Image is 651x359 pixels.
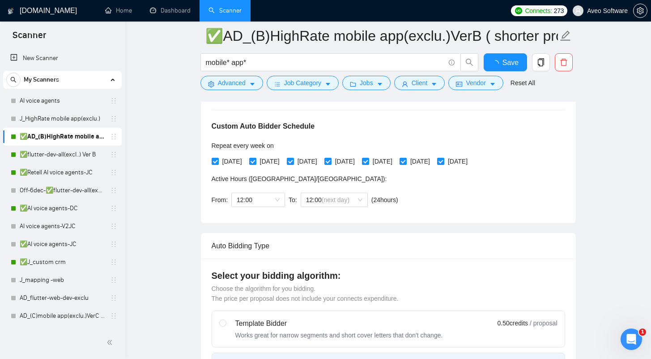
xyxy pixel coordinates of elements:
a: AD_(C)mobile app(exclu.)VerC [DATE] [20,307,105,325]
span: 0.50 credits [498,318,528,328]
span: setting [208,81,214,87]
span: 12:00 [306,193,362,207]
span: idcard [456,81,462,87]
span: holder [110,187,117,194]
span: Vendor [466,78,485,88]
span: loading [492,60,502,67]
span: holder [110,223,117,230]
span: user [575,8,581,14]
span: double-left [106,338,115,347]
a: J_mapping -web [20,271,105,289]
a: 🛑AI voice agents-Mid-15thJan-27thJan [20,325,105,343]
button: folderJobscaret-down [342,76,391,90]
span: edit [560,30,571,42]
span: holder [110,169,117,176]
a: dashboardDashboard [150,7,191,14]
span: [DATE] [294,156,321,166]
a: ✅Retell AI voice agents-JC [20,164,105,182]
div: Auto Bidding Type [212,233,565,259]
span: caret-down [249,81,255,87]
span: Scanner [5,29,53,48]
span: Connects: [525,6,552,16]
button: copy [532,53,550,71]
span: 273 [554,6,564,16]
span: Choose the algorithm for you bidding. The price per proposal does not include your connects expen... [212,285,399,302]
a: J_HighRate mobile app(exclu.) [20,110,105,128]
span: holder [110,205,117,212]
a: setting [633,7,647,14]
span: [DATE] [369,156,396,166]
input: Search Freelance Jobs... [206,57,445,68]
span: Active Hours ( [GEOGRAPHIC_DATA]/[GEOGRAPHIC_DATA] ): [212,175,387,182]
span: caret-down [377,81,383,87]
a: New Scanner [10,49,115,67]
span: caret-down [489,81,496,87]
span: bars [274,81,281,87]
span: [DATE] [256,156,283,166]
h4: Select your bidding algorithm: [212,269,565,282]
button: search [6,73,21,87]
span: search [461,58,478,66]
span: holder [110,312,117,320]
input: Scanner name... [205,25,558,47]
span: ( 24 hours) [371,196,398,203]
span: delete [555,58,572,66]
a: AI voice agents-V2JC [20,217,105,235]
span: holder [110,277,117,284]
img: logo [8,4,14,18]
iframe: Intercom live chat [621,329,642,350]
div: Template Bidder [235,318,443,329]
button: Save [484,53,527,71]
span: setting [634,7,647,14]
a: homeHome [105,7,132,14]
span: [DATE] [219,156,246,166]
span: Save [502,57,519,68]
button: settingAdvancedcaret-down [200,76,263,90]
button: userClientcaret-down [394,76,445,90]
img: upwork-logo.png [515,7,522,14]
span: holder [110,259,117,266]
a: AD_flutter-web-dev-exclu [20,289,105,307]
a: Reset All [511,78,535,88]
span: caret-down [325,81,331,87]
span: 1 [639,329,646,336]
span: holder [110,97,117,104]
span: holder [110,115,117,122]
div: Works great for narrow segments and short cover letters that don't change. [235,331,443,340]
span: folder [350,81,356,87]
h5: Custom Auto Bidder Schedule [212,121,315,132]
span: caret-down [431,81,437,87]
span: Job Category [284,78,321,88]
span: search [7,77,20,83]
a: ✅J_custom crm [20,253,105,271]
span: (next day) [322,196,349,203]
a: Off-6dec-✅flutter-dev-all(excl..) Ver A [20,182,105,199]
span: holder [110,133,117,140]
span: [DATE] [444,156,471,166]
span: copy [532,58,549,66]
button: barsJob Categorycaret-down [267,76,339,90]
span: To: [289,196,297,203]
span: holder [110,241,117,248]
span: holder [110,151,117,158]
span: user [402,81,408,87]
a: AI voice agents [20,92,105,110]
a: ✅flutter-dev-all(excl..) Ver B [20,146,105,164]
span: Advanced [218,78,246,88]
button: idcardVendorcaret-down [448,76,503,90]
span: Client [412,78,428,88]
a: searchScanner [208,7,242,14]
a: ✅AD_(B)HighRate mobile app(exclu.)VerB ( shorter prop [DATE]) [20,128,105,146]
span: From: [212,196,228,203]
span: Repeat every week on [212,142,274,149]
a: ✅AI voice agents-JC [20,235,105,253]
span: My Scanners [24,71,59,89]
li: New Scanner [3,49,122,67]
span: holder [110,294,117,302]
a: ✅AI voice agents-DC [20,199,105,217]
span: / proposal [530,319,557,328]
span: [DATE] [407,156,434,166]
button: delete [555,53,573,71]
button: search [460,53,478,71]
span: 12:00 [237,193,280,207]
